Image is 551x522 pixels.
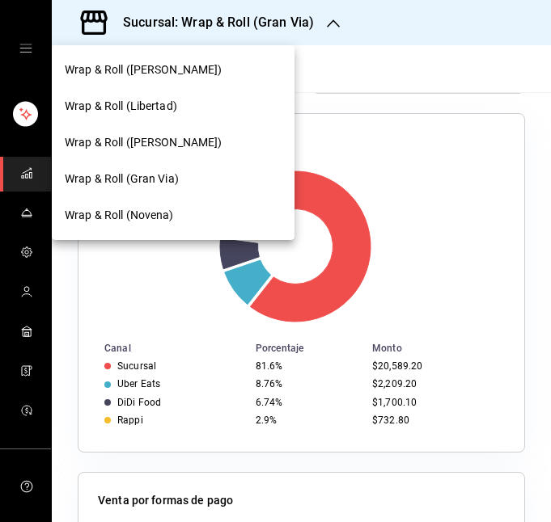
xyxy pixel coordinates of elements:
[65,61,223,78] span: Wrap & Roll ([PERSON_NAME])
[52,88,295,124] div: Wrap & Roll (Libertad)
[65,98,177,115] span: Wrap & Roll (Libertad)
[65,170,179,187] span: Wrap & Roll (Gran Via)
[65,134,223,151] span: Wrap & Roll ([PERSON_NAME])
[52,52,295,88] div: Wrap & Roll ([PERSON_NAME])
[52,124,295,161] div: Wrap & Roll ([PERSON_NAME])
[52,197,295,234] div: Wrap & Roll (Novena)
[65,207,174,224] span: Wrap & Roll (Novena)
[52,161,295,197] div: Wrap & Roll (Gran Via)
